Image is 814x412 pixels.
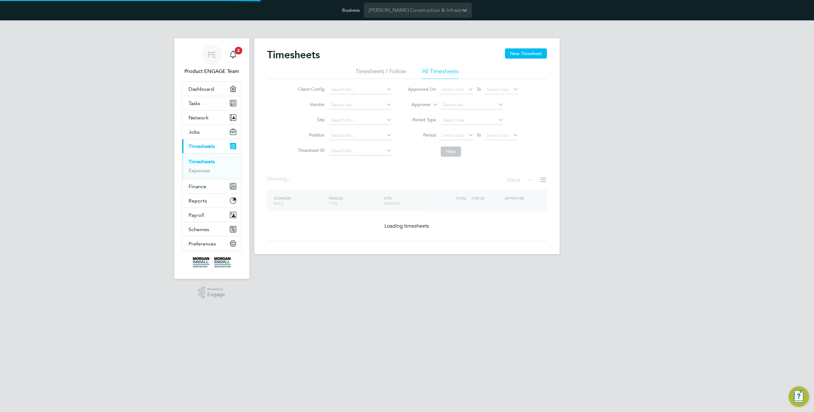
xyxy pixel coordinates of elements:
li: Timesheets I Follow [355,67,406,79]
input: Search for... [329,146,392,155]
input: Search for... [329,101,392,110]
span: 2 [235,47,242,54]
label: Site [296,117,325,123]
a: 2 [227,45,239,65]
h2: Timesheets [267,48,320,61]
a: Expenses [189,167,210,174]
nav: Main navigation [174,38,249,279]
label: Business [342,7,360,13]
div: Status [507,176,534,185]
span: Powered by [207,287,225,292]
a: Dashboard [182,82,241,96]
button: New Timesheet [505,48,547,59]
span: Tasks [189,100,200,106]
a: Go to home page [182,257,242,267]
div: Timesheets [182,153,241,179]
button: Jobs [182,125,241,139]
input: Search for... [329,131,392,140]
input: Select one [441,116,503,125]
span: To [475,131,483,139]
button: Payroll [182,208,241,222]
span: Finance [189,183,206,189]
label: Approved On [408,86,436,92]
label: Period Type [408,117,436,123]
span: To [475,85,483,93]
span: Payroll [189,212,204,218]
button: Timesheets [182,139,241,153]
span: Jobs [189,129,200,135]
a: Tasks [182,96,241,110]
button: Filter [441,146,461,157]
span: Select date [486,87,509,92]
span: Timesheets [189,143,215,149]
div: Showing [267,176,292,182]
span: Select date [486,132,509,138]
a: PEProduct ENGAGE Team [182,45,242,75]
input: Search for... [329,116,392,125]
span: ... [287,176,291,182]
span: Product ENGAGE Team [182,67,242,75]
img: morgansindall-logo-retina.png [193,257,231,267]
label: Approver [402,102,431,108]
label: Position [296,132,325,138]
span: PE [207,51,217,59]
input: Search for... [441,101,503,110]
li: All Timesheets [422,67,459,79]
a: Powered byEngage [198,287,225,299]
button: Finance [182,179,241,193]
input: Search for... [329,85,392,94]
label: Client Config [296,86,325,92]
span: Network [189,115,209,121]
span: Preferences [189,241,216,247]
label: Vendor [296,102,325,107]
button: Preferences [182,237,241,251]
label: Timesheet ID [296,147,325,153]
button: Engage Resource Center [789,387,809,407]
span: Schemes [189,226,209,232]
span: Dashboard [189,86,214,92]
span: Reports [189,198,207,204]
span: Select date [442,132,465,138]
a: Timesheets [189,159,215,165]
span: Engage [207,292,225,297]
button: Network [182,110,241,124]
button: Reports [182,194,241,208]
span: Select date [442,87,465,92]
label: Period [408,132,436,138]
button: Schemes [182,222,241,236]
